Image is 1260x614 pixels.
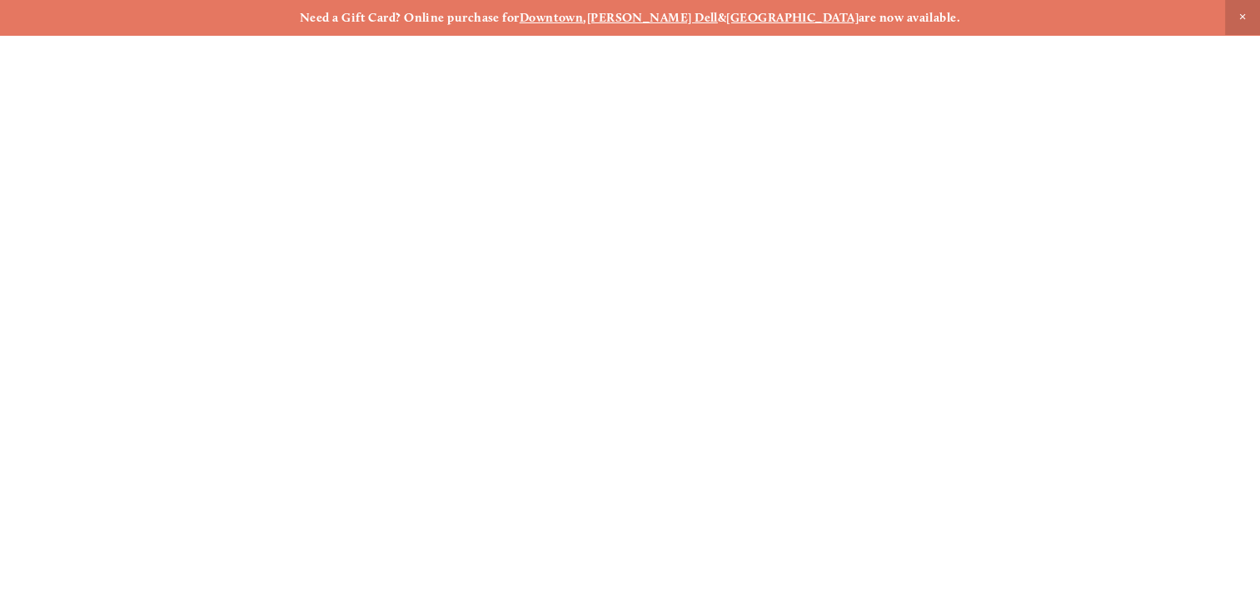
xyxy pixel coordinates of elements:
[587,10,718,25] a: [PERSON_NAME] Dell
[859,10,960,25] strong: are now available.
[718,10,726,25] strong: &
[520,10,584,25] a: Downtown
[300,10,520,25] strong: Need a Gift Card? Online purchase for
[583,10,586,25] strong: ,
[726,10,859,25] a: [GEOGRAPHIC_DATA]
